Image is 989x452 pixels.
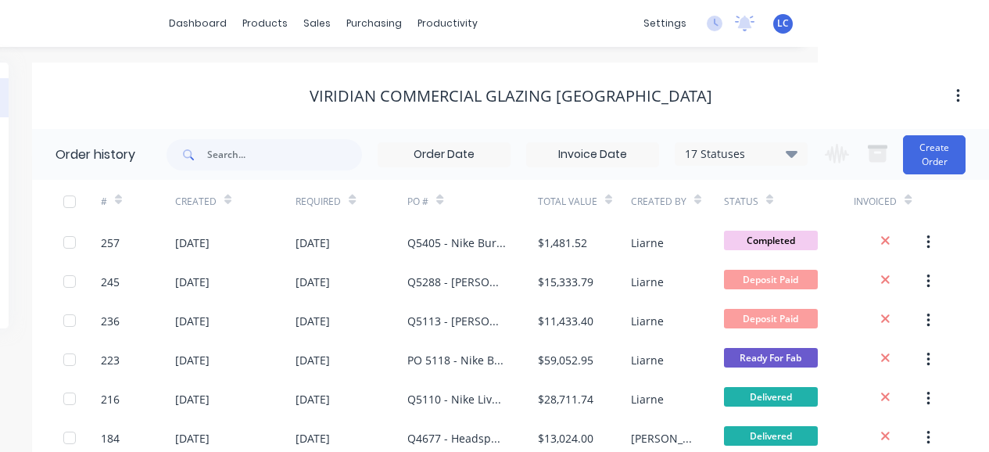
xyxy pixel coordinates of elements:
[724,387,818,407] span: Delivered
[175,235,210,251] div: [DATE]
[636,12,694,35] div: settings
[407,235,507,251] div: Q5405 - Nike Burwood
[903,135,966,174] button: Create Order
[101,274,120,290] div: 245
[631,313,664,329] div: Liarne
[101,313,120,329] div: 236
[631,352,664,368] div: Liarne
[101,195,107,209] div: #
[527,143,658,167] input: Invoice Date
[724,231,818,250] span: Completed
[56,145,135,164] div: Order history
[101,235,120,251] div: 257
[175,274,210,290] div: [DATE]
[538,235,587,251] div: $1,481.52
[854,195,897,209] div: Invoiced
[407,195,428,209] div: PO #
[310,87,712,106] div: Viridian Commercial Glazing [GEOGRAPHIC_DATA]
[175,195,217,209] div: Created
[724,309,818,328] span: Deposit Paid
[296,235,330,251] div: [DATE]
[101,352,120,368] div: 223
[538,352,593,368] div: $59,052.95
[538,391,593,407] div: $28,711.74
[631,274,664,290] div: Liarne
[631,391,664,407] div: Liarne
[296,180,407,223] div: Required
[854,180,928,223] div: Invoiced
[296,430,330,447] div: [DATE]
[175,391,210,407] div: [DATE]
[296,195,341,209] div: Required
[296,391,330,407] div: [DATE]
[724,270,818,289] span: Deposit Paid
[407,313,507,329] div: Q5113 - [PERSON_NAME] [GEOGRAPHIC_DATA]
[631,235,664,251] div: Liarne
[161,12,235,35] a: dashboard
[538,195,597,209] div: Total Value
[175,180,296,223] div: Created
[538,274,593,290] div: $15,333.79
[101,391,120,407] div: 216
[538,180,631,223] div: Total Value
[407,352,507,368] div: PO 5118 - Nike Burwood
[407,391,507,407] div: Q5110 - Nike Liverpool
[631,180,724,223] div: Created By
[407,180,538,223] div: PO #
[175,352,210,368] div: [DATE]
[724,348,818,368] span: Ready For Fab
[378,143,510,167] input: Order Date
[407,430,507,447] div: Q4677 - Headspace Chatswood
[339,12,410,35] div: purchasing
[296,274,330,290] div: [DATE]
[777,16,789,30] span: LC
[175,313,210,329] div: [DATE]
[538,430,593,447] div: $13,024.00
[410,12,486,35] div: productivity
[724,180,855,223] div: Status
[207,139,362,170] input: Search...
[296,12,339,35] div: sales
[407,274,507,290] div: Q5288 - [PERSON_NAME][GEOGRAPHIC_DATA]
[175,430,210,447] div: [DATE]
[724,426,818,446] span: Delivered
[101,430,120,447] div: 184
[675,145,807,163] div: 17 Statuses
[631,430,693,447] div: [PERSON_NAME]
[235,12,296,35] div: products
[724,195,758,209] div: Status
[538,313,593,329] div: $11,433.40
[296,352,330,368] div: [DATE]
[101,180,175,223] div: #
[631,195,686,209] div: Created By
[296,313,330,329] div: [DATE]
